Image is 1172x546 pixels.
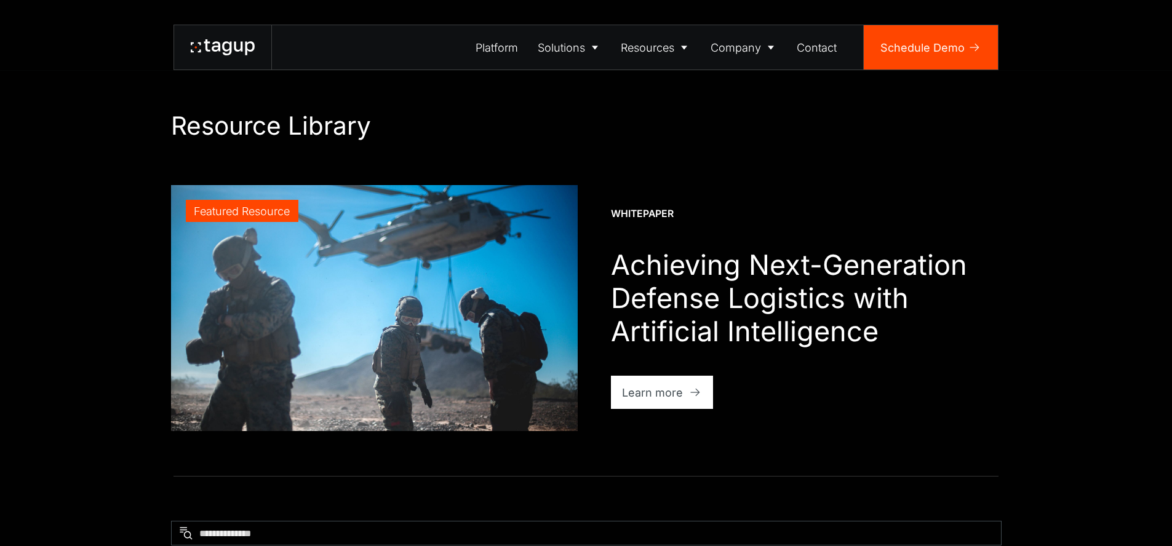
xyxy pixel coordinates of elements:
[611,248,1002,348] h1: Achieving Next-Generation Defense Logistics with Artificial Intelligence
[476,39,518,56] div: Platform
[466,25,528,69] a: Platform
[611,376,714,409] a: Learn more
[701,25,787,69] a: Company
[864,25,998,69] a: Schedule Demo
[787,25,847,69] a: Contact
[621,39,674,56] div: Resources
[194,203,290,220] div: Featured Resource
[538,39,585,56] div: Solutions
[622,384,683,401] div: Learn more
[880,39,965,56] div: Schedule Demo
[797,39,837,56] div: Contact
[611,207,674,221] div: Whitepaper
[711,39,761,56] div: Company
[171,111,1002,141] h1: Resource Library
[612,25,701,69] a: Resources
[528,25,612,69] a: Solutions
[171,185,578,431] a: Featured Resource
